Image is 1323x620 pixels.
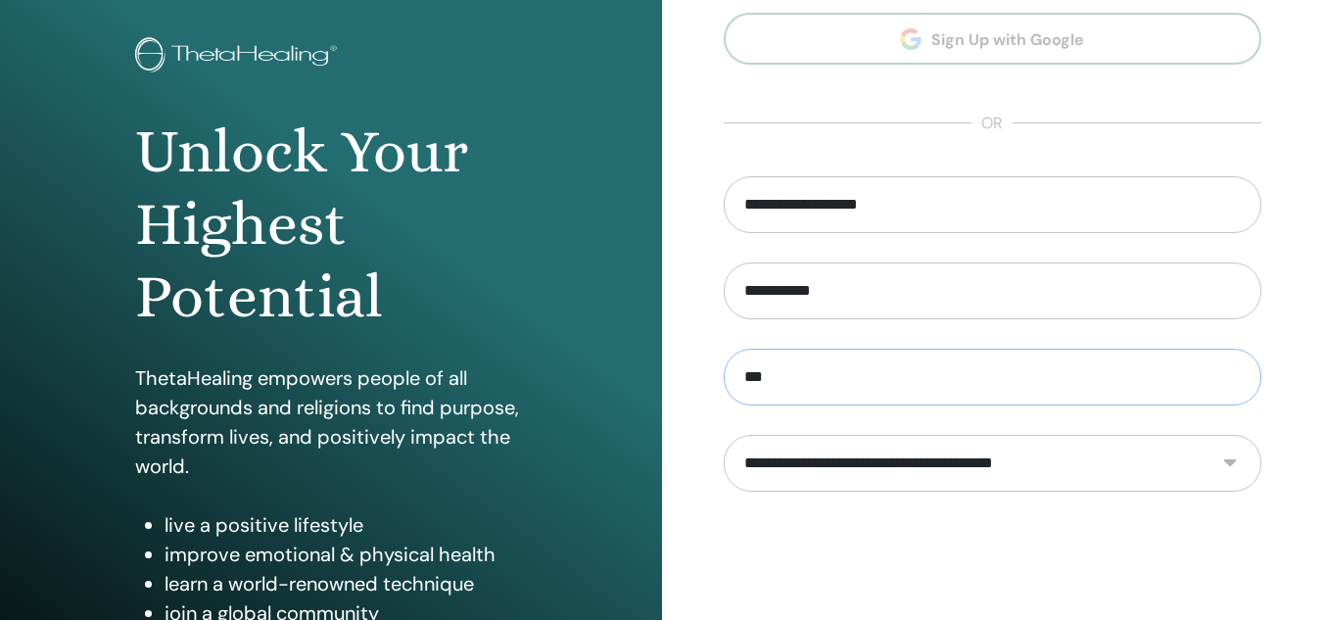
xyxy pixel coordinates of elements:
li: learn a world-renowned technique [165,569,527,598]
p: ThetaHealing empowers people of all backgrounds and religions to find purpose, transform lives, a... [135,363,527,481]
span: or [971,112,1013,135]
li: live a positive lifestyle [165,510,527,540]
li: improve emotional & physical health [165,540,527,569]
iframe: reCAPTCHA [843,521,1141,597]
h1: Unlock Your Highest Potential [135,116,527,334]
